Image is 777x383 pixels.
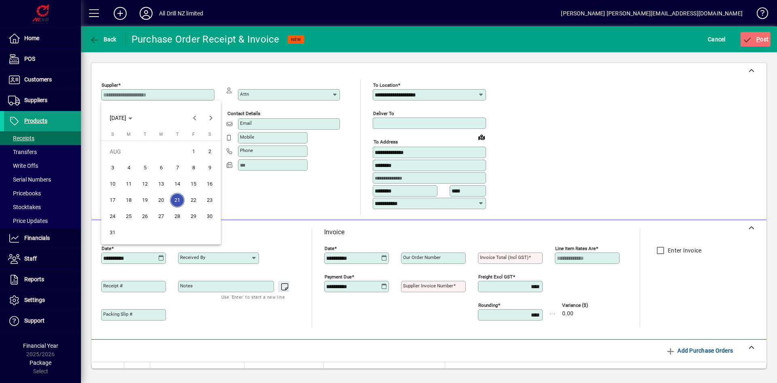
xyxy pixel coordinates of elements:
button: Wed Aug 06 2025 [153,160,169,176]
button: Sun Aug 24 2025 [104,208,121,225]
span: 23 [202,193,217,208]
span: 7 [170,160,185,175]
button: Mon Aug 04 2025 [121,160,137,176]
button: Sat Aug 30 2025 [202,208,218,225]
span: 31 [105,225,120,240]
button: Fri Aug 22 2025 [185,192,202,208]
button: Sat Aug 23 2025 [202,192,218,208]
button: Previous month [187,110,203,126]
span: F [192,132,195,137]
span: 3 [105,160,120,175]
button: Fri Aug 08 2025 [185,160,202,176]
span: S [111,132,114,137]
span: 30 [202,209,217,224]
span: 9 [202,160,217,175]
button: Tue Aug 05 2025 [137,160,153,176]
span: M [127,132,131,137]
button: Fri Aug 29 2025 [185,208,202,225]
span: 21 [170,193,185,208]
button: Wed Aug 13 2025 [153,176,169,192]
button: Fri Aug 15 2025 [185,176,202,192]
button: Sat Aug 09 2025 [202,160,218,176]
button: Tue Aug 12 2025 [137,176,153,192]
span: 10 [105,177,120,191]
span: 29 [186,209,201,224]
button: Tue Aug 26 2025 [137,208,153,225]
span: W [159,132,163,137]
span: T [144,132,146,137]
button: Sun Aug 17 2025 [104,192,121,208]
span: 22 [186,193,201,208]
span: 26 [138,209,152,224]
button: Fri Aug 01 2025 [185,143,202,160]
button: Thu Aug 07 2025 [169,160,185,176]
button: Wed Aug 27 2025 [153,208,169,225]
span: 19 [138,193,152,208]
button: Sun Aug 31 2025 [104,225,121,241]
span: 28 [170,209,185,224]
span: 1 [186,144,201,159]
span: 27 [154,209,168,224]
button: Thu Aug 14 2025 [169,176,185,192]
button: Thu Aug 28 2025 [169,208,185,225]
button: Thu Aug 21 2025 [169,192,185,208]
span: 20 [154,193,168,208]
button: Sat Aug 02 2025 [202,143,218,160]
span: 11 [121,177,136,191]
button: Sat Aug 16 2025 [202,176,218,192]
button: Next month [203,110,219,126]
button: Choose month and year [106,111,136,125]
span: 8 [186,160,201,175]
button: Sun Aug 10 2025 [104,176,121,192]
span: 5 [138,160,152,175]
span: 4 [121,160,136,175]
span: S [208,132,211,137]
td: AUG [104,143,185,160]
span: 24 [105,209,120,224]
span: 13 [154,177,168,191]
button: Mon Aug 11 2025 [121,176,137,192]
button: Wed Aug 20 2025 [153,192,169,208]
span: 17 [105,193,120,208]
span: 2 [202,144,217,159]
span: 15 [186,177,201,191]
span: 14 [170,177,185,191]
span: 16 [202,177,217,191]
span: 25 [121,209,136,224]
span: [DATE] [110,115,126,121]
span: T [176,132,179,137]
span: 6 [154,160,168,175]
button: Mon Aug 18 2025 [121,192,137,208]
span: 12 [138,177,152,191]
span: 18 [121,193,136,208]
button: Sun Aug 03 2025 [104,160,121,176]
button: Mon Aug 25 2025 [121,208,137,225]
button: Tue Aug 19 2025 [137,192,153,208]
